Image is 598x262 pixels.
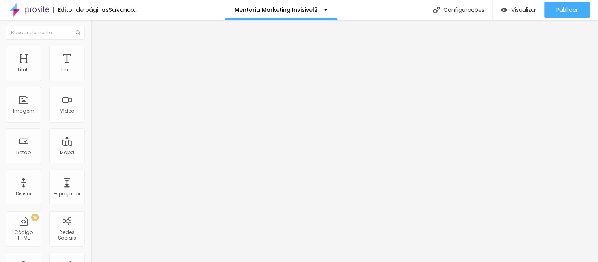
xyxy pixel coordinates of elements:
[501,7,508,13] img: view-1.svg
[8,230,39,241] div: Código HTML
[433,7,440,13] img: Icone
[512,7,537,13] span: Visualizar
[17,67,30,72] div: Título
[13,108,34,114] div: Imagem
[60,108,74,114] div: Vídeo
[51,230,82,241] div: Redes Sociais
[61,67,73,72] div: Texto
[91,20,598,262] iframe: Editor
[493,2,545,18] button: Visualizar
[60,150,74,155] div: Mapa
[235,7,318,13] p: Mentoria Marketing Invisivel2
[76,30,80,35] img: Icone
[545,2,590,18] button: Publicar
[109,7,138,13] div: Salvando...
[54,191,80,197] div: Espaçador
[53,7,109,13] div: Editor de páginas
[17,150,31,155] div: Botão
[557,7,578,13] span: Publicar
[16,191,32,197] div: Divisor
[6,26,85,40] input: Buscar elemento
